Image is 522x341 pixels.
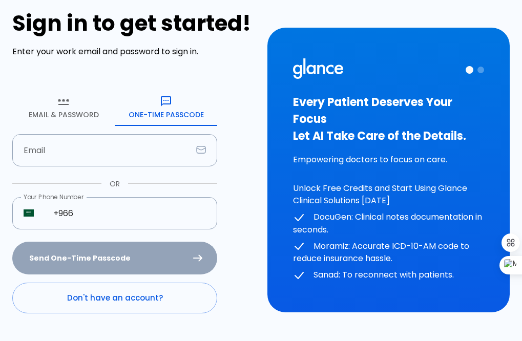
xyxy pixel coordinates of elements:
[293,269,485,282] p: Sanad: To reconnect with patients.
[293,94,485,144] h3: Every Patient Deserves Your Focus Let AI Take Care of the Details.
[12,89,115,126] button: Email & Password
[110,179,120,189] p: OR
[24,209,34,217] img: unknown
[293,240,485,265] p: Moramiz: Accurate ICD-10-AM code to reduce insurance hassle.
[293,154,485,166] p: Empowering doctors to focus on care.
[19,204,38,222] button: Select country
[293,211,485,236] p: DocuGen: Clinical notes documentation in seconds.
[115,89,217,126] button: One-Time Passcode
[12,11,255,36] h1: Sign in to get started!
[12,46,255,58] p: Enter your work email and password to sign in.
[12,283,217,313] a: Don't have an account?
[293,182,485,207] p: Unlock Free Credits and Start Using Glance Clinical Solutions [DATE]
[12,134,192,166] input: dr.ahmed@clinic.com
